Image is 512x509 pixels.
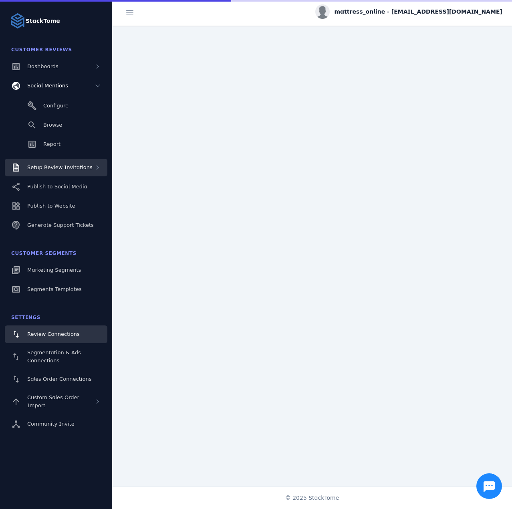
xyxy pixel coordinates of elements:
span: Setup Review Invitations [27,164,93,170]
a: Publish to Social Media [5,178,107,196]
span: Custom Sales Order Import [27,394,79,408]
a: Configure [5,97,107,115]
span: Review Connections [27,331,80,337]
img: profile.jpg [315,4,330,19]
span: Browse [43,122,62,128]
span: Report [43,141,60,147]
span: mattress_online - [EMAIL_ADDRESS][DOMAIN_NAME] [335,8,502,16]
span: Community Invite [27,421,75,427]
span: Marketing Segments [27,267,81,273]
a: Browse [5,116,107,134]
span: Segments Templates [27,286,82,292]
a: Segments Templates [5,281,107,298]
span: Publish to Social Media [27,184,87,190]
a: Publish to Website [5,197,107,215]
a: Marketing Segments [5,261,107,279]
span: Customer Segments [11,250,77,256]
span: Customer Reviews [11,47,72,53]
span: Sales Order Connections [27,376,91,382]
button: mattress_online - [EMAIL_ADDRESS][DOMAIN_NAME] [315,4,502,19]
span: Segmentation & Ads Connections [27,349,81,364]
img: Logo image [10,13,26,29]
span: Settings [11,315,40,320]
span: Publish to Website [27,203,75,209]
a: Report [5,135,107,153]
strong: StackTome [26,17,60,25]
a: Generate Support Tickets [5,216,107,234]
span: Dashboards [27,63,58,69]
a: Sales Order Connections [5,370,107,388]
a: Review Connections [5,325,107,343]
span: Generate Support Tickets [27,222,94,228]
span: Social Mentions [27,83,68,89]
a: Community Invite [5,415,107,433]
span: © 2025 StackTome [285,494,339,502]
span: Configure [43,103,69,109]
a: Segmentation & Ads Connections [5,345,107,369]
